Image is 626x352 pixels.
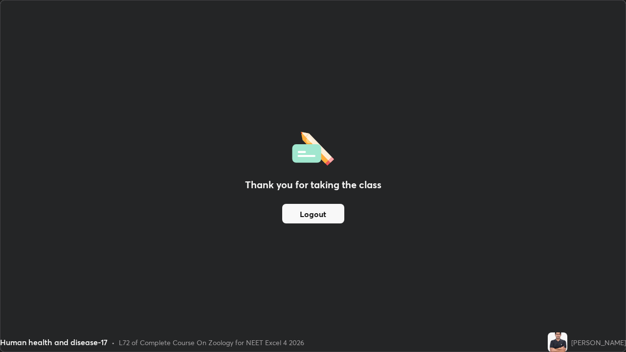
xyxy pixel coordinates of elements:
[282,204,344,223] button: Logout
[112,337,115,348] div: •
[119,337,304,348] div: L72 of Complete Course On Zoology for NEET Excel 4 2026
[548,332,567,352] img: 2fec1a48125546c298987ccd91524ada.jpg
[245,177,381,192] h2: Thank you for taking the class
[292,129,334,166] img: offlineFeedback.1438e8b3.svg
[571,337,626,348] div: [PERSON_NAME]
